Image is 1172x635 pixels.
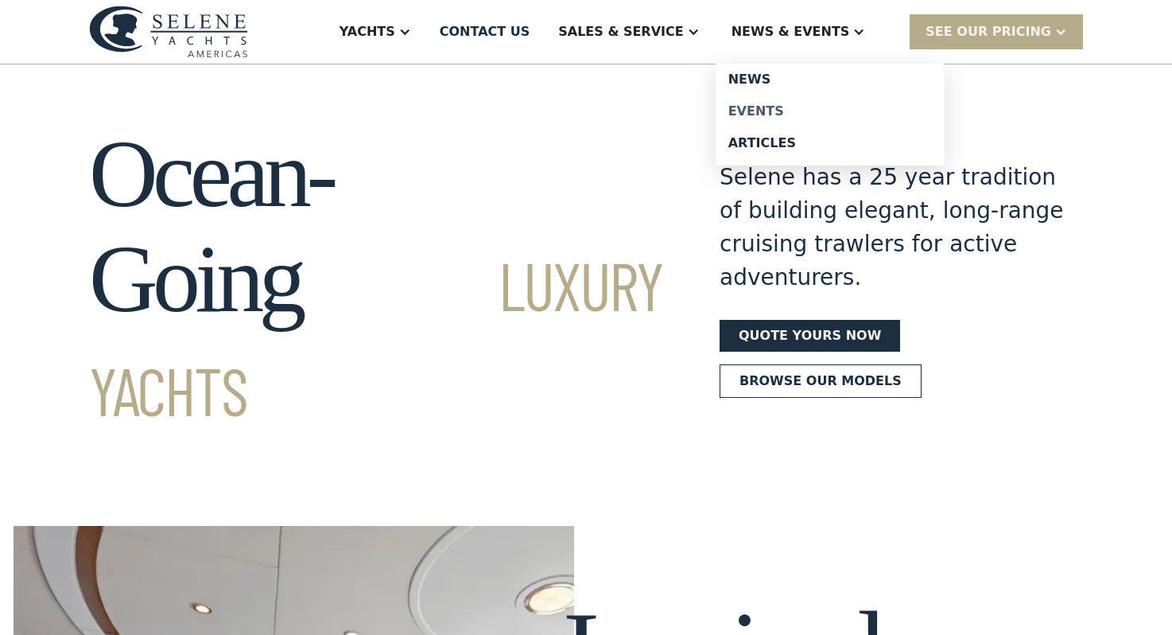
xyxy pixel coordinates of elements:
[720,161,1083,294] div: Selene has a 25 year tradition of building elegant, long-range cruising trawlers for active adven...
[89,6,248,57] img: logo
[716,95,945,127] a: Events
[728,73,932,86] div: News
[720,364,922,398] a: Browse our models
[926,22,1051,41] div: SEE Our Pricing
[720,320,900,352] a: Quote yours now
[89,244,662,430] span: Luxury Yachts
[728,137,932,150] div: Articles
[716,64,945,166] nav: News & EVENTS
[440,22,530,41] div: Contact US
[558,22,683,41] div: Sales & Service
[728,105,932,118] div: Events
[732,22,850,41] div: News & EVENTS
[716,127,945,159] a: Articles
[716,64,945,95] a: News
[340,22,395,41] div: Yachts
[910,14,1083,49] div: SEE Our Pricing
[89,122,662,437] h1: Ocean-Going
